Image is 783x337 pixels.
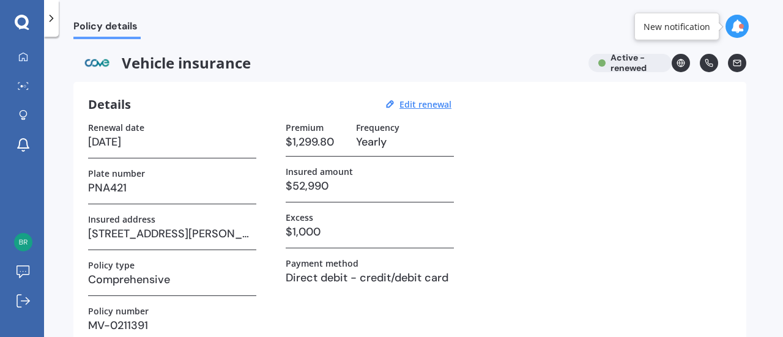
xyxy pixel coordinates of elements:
[88,306,149,316] label: Policy number
[88,122,144,133] label: Renewal date
[88,168,145,179] label: Plate number
[286,133,346,151] h3: $1,299.80
[286,268,454,287] h3: Direct debit - credit/debit card
[88,224,256,243] h3: [STREET_ADDRESS][PERSON_NAME]
[88,270,256,289] h3: Comprehensive
[73,20,141,37] span: Policy details
[14,233,32,251] img: db9e8a7d1edb12e303fa7b1938104130
[644,20,710,32] div: New notification
[88,214,155,224] label: Insured address
[73,54,122,72] img: Cove.webp
[396,99,455,110] button: Edit renewal
[88,133,256,151] h3: [DATE]
[88,316,256,335] h3: MV-0211391
[286,212,313,223] label: Excess
[88,260,135,270] label: Policy type
[399,98,451,110] u: Edit renewal
[286,223,454,241] h3: $1,000
[356,133,454,151] h3: Yearly
[88,97,131,113] h3: Details
[73,54,579,72] span: Vehicle insurance
[286,177,454,195] h3: $52,990
[88,179,256,197] h3: PNA421
[286,122,324,133] label: Premium
[286,258,358,268] label: Payment method
[286,166,353,177] label: Insured amount
[356,122,399,133] label: Frequency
